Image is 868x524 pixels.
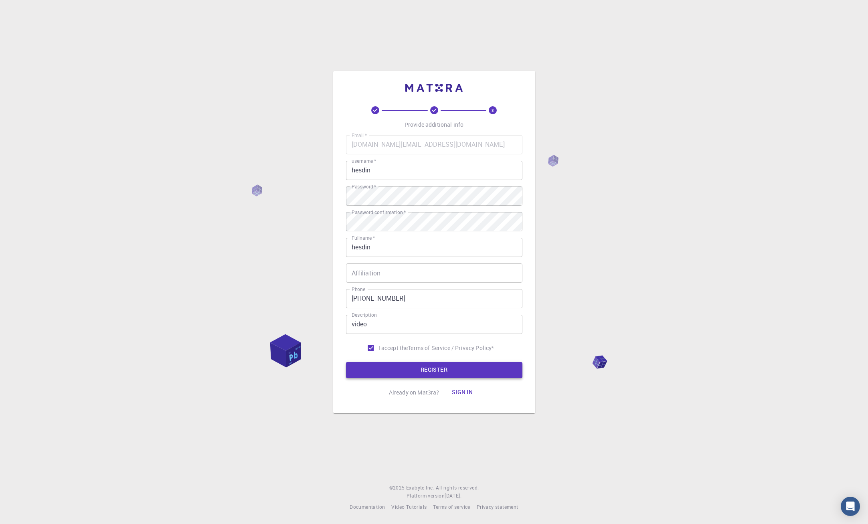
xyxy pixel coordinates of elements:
a: Terms of service [433,503,470,511]
button: Sign in [445,384,479,401]
span: All rights reserved. [436,484,479,492]
a: Documentation [350,503,385,511]
span: Video Tutorials [391,504,427,510]
span: Privacy statement [477,504,518,510]
a: Video Tutorials [391,503,427,511]
label: Email [352,132,367,139]
button: REGISTER [346,362,522,378]
label: Description [352,312,377,318]
a: Terms of Service / Privacy Policy* [408,344,494,352]
label: Fullname [352,235,375,241]
a: [DATE]. [445,492,461,500]
p: Terms of Service / Privacy Policy * [408,344,494,352]
p: Already on Mat3ra? [389,388,439,397]
span: Documentation [350,504,385,510]
a: Privacy statement [477,503,518,511]
text: 3 [492,107,494,113]
span: [DATE] . [445,492,461,499]
span: I accept the [378,344,408,352]
a: Exabyte Inc. [406,484,434,492]
label: username [352,158,376,164]
span: Platform version [407,492,445,500]
span: © 2025 [389,484,406,492]
label: Phone [352,286,365,293]
label: Password [352,183,376,190]
p: Provide additional info [405,121,463,129]
span: Exabyte Inc. [406,484,434,491]
label: Password confirmation [352,209,406,216]
div: Open Intercom Messenger [841,497,860,516]
span: Terms of service [433,504,470,510]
